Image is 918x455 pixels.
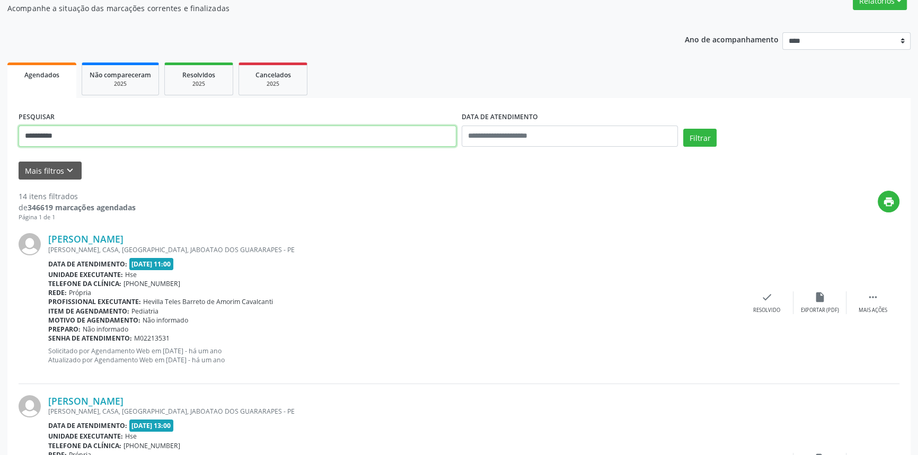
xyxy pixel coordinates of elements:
b: Profissional executante: [48,297,141,306]
span: Pediatria [131,307,158,316]
span: Própria [69,288,91,297]
span: M02213531 [134,334,170,343]
div: 2025 [90,80,151,88]
span: Hse [125,432,137,441]
p: Ano de acompanhamento [685,32,779,46]
b: Preparo: [48,325,81,334]
button: Filtrar [683,129,717,147]
i: check [761,291,773,303]
a: [PERSON_NAME] [48,233,123,245]
div: Resolvido [753,307,780,314]
span: [DATE] 13:00 [129,420,174,432]
img: img [19,395,41,417]
i:  [867,291,879,303]
b: Senha de atendimento: [48,334,132,343]
span: [PHONE_NUMBER] [123,441,180,450]
span: Cancelados [255,70,291,79]
div: Exportar (PDF) [801,307,839,314]
b: Motivo de agendamento: [48,316,140,325]
label: PESQUISAR [19,109,55,126]
div: [PERSON_NAME], CASA, [GEOGRAPHIC_DATA], JABOATAO DOS GUARARAPES - PE [48,407,740,416]
i: insert_drive_file [814,291,826,303]
span: Resolvidos [182,70,215,79]
label: DATA DE ATENDIMENTO [462,109,538,126]
b: Unidade executante: [48,432,123,441]
div: [PERSON_NAME], CASA, [GEOGRAPHIC_DATA], JABOATAO DOS GUARARAPES - PE [48,245,740,254]
b: Telefone da clínica: [48,279,121,288]
i: keyboard_arrow_down [64,165,76,176]
b: Data de atendimento: [48,421,127,430]
div: 14 itens filtrados [19,191,136,202]
div: de [19,202,136,213]
div: Mais ações [859,307,887,314]
span: [PHONE_NUMBER] [123,279,180,288]
span: Hse [125,270,137,279]
div: 2025 [172,80,225,88]
img: img [19,233,41,255]
button: Mais filtroskeyboard_arrow_down [19,162,82,180]
div: Página 1 de 1 [19,213,136,222]
button: print [878,191,899,212]
span: Não compareceram [90,70,151,79]
b: Rede: [48,288,67,297]
strong: 346619 marcações agendadas [28,202,136,212]
b: Item de agendamento: [48,307,129,316]
p: Solicitado por Agendamento Web em [DATE] - há um ano Atualizado por Agendamento Web em [DATE] - h... [48,346,740,364]
b: Data de atendimento: [48,260,127,269]
span: [DATE] 11:00 [129,258,174,270]
span: Hevilla Teles Barreto de Amorim Cavalcanti [143,297,273,306]
span: Não informado [83,325,128,334]
i: print [883,196,895,208]
span: Agendados [24,70,59,79]
a: [PERSON_NAME] [48,395,123,407]
div: 2025 [246,80,299,88]
b: Unidade executante: [48,270,123,279]
span: Não informado [143,316,188,325]
b: Telefone da clínica: [48,441,121,450]
p: Acompanhe a situação das marcações correntes e finalizadas [7,3,640,14]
